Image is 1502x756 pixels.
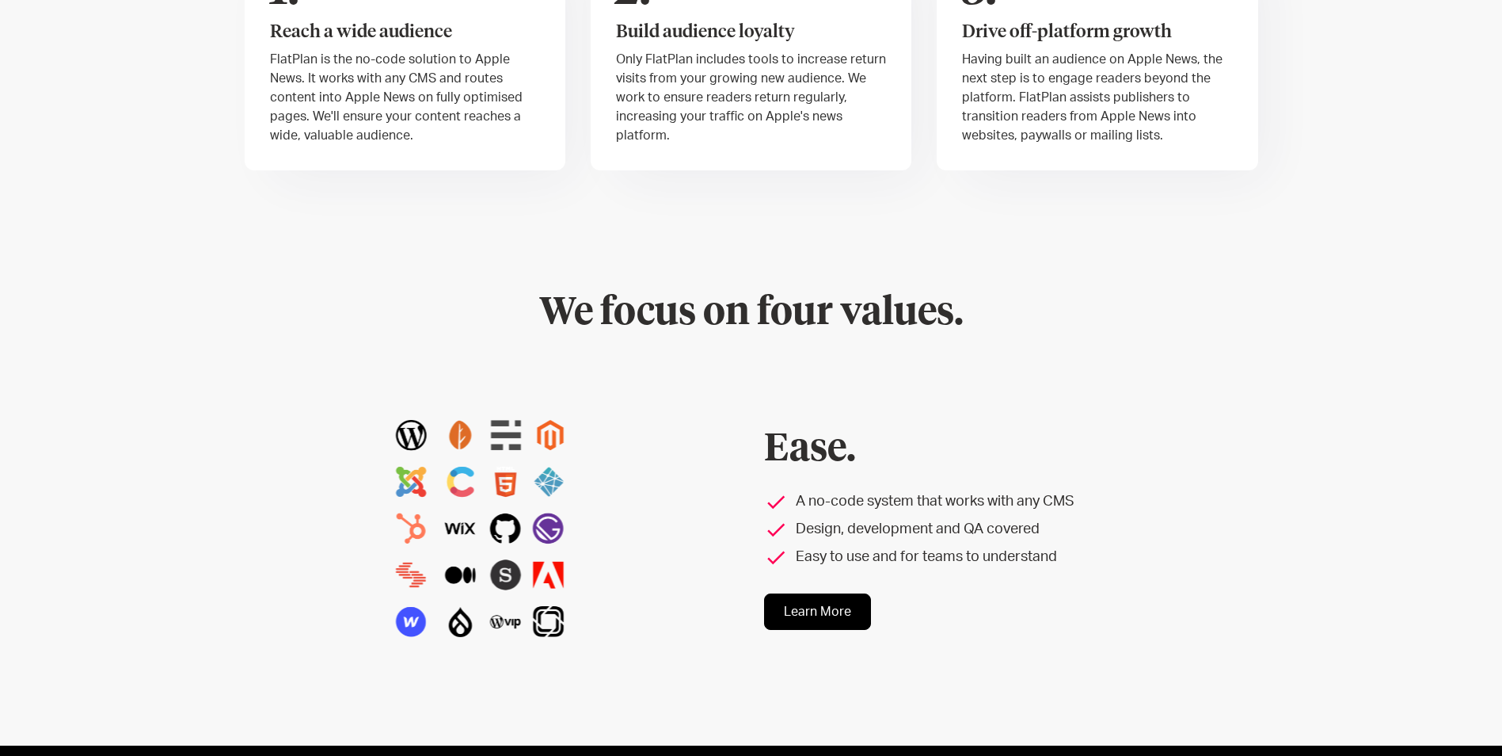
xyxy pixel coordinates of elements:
li: A no-code system that works with any CMS [764,491,1194,513]
a: Learn More [764,594,871,630]
strong: Drive off-platform growth [962,23,1172,41]
span: We focus on four values. [539,294,964,332]
span: FlatPlan is the no-code solution to Apple News. It works with any CMS and routes content into App... [270,53,523,142]
span: Only FlatPlan includes tools to increase return visits from your growing new audience. We work to... [616,53,886,142]
li: Design, development and QA covered [764,519,1194,540]
span: Having built an audience on Apple News, the next step is to engage readers beyond the platform. F... [962,53,1223,142]
li: Easy to use and for teams to understand [764,547,1194,568]
h2: Ease. [764,427,1194,473]
strong: Reach a wide audience [270,23,452,41]
strong: Build audience loyalty [616,23,795,41]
